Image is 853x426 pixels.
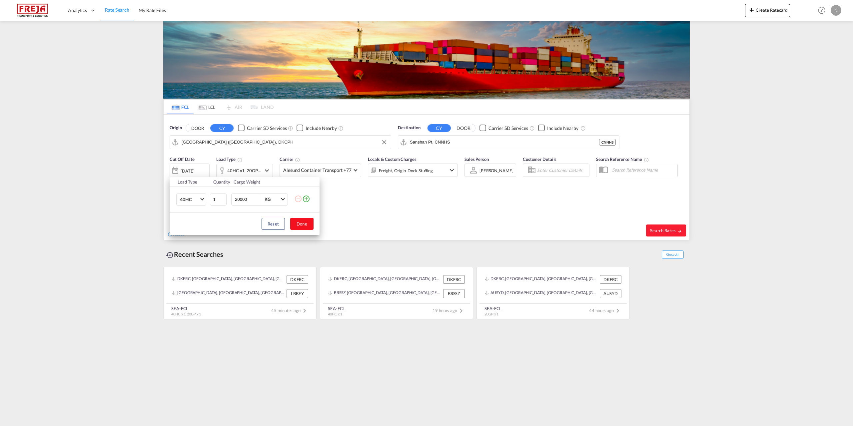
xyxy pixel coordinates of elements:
input: Enter Weight [234,194,261,205]
md-icon: icon-minus-circle-outline [294,195,302,203]
input: Qty [210,194,227,206]
span: 40HC [180,196,199,203]
th: Quantity [209,177,230,187]
th: Load Type [170,177,209,187]
div: KG [265,197,271,202]
button: Reset [262,218,285,230]
md-select: Choose: 40HC [176,194,206,206]
div: Cargo Weight [234,179,290,185]
md-icon: icon-plus-circle-outline [302,195,310,203]
button: Done [290,218,314,230]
